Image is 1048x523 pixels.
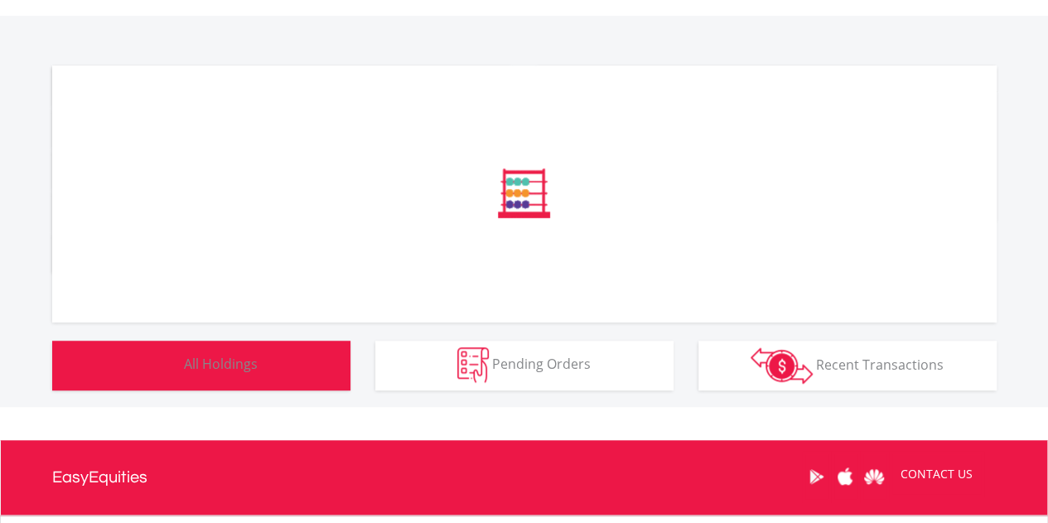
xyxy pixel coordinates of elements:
[860,451,889,502] a: Huawei
[492,355,591,373] span: Pending Orders
[184,355,258,373] span: All Holdings
[52,440,147,515] a: EasyEquities
[52,341,350,390] button: All Holdings
[802,451,831,502] a: Google Play
[457,347,489,383] img: pending_instructions-wht.png
[698,341,997,390] button: Recent Transactions
[816,355,944,373] span: Recent Transactions
[831,451,860,502] a: Apple
[145,347,181,383] img: holdings-wht.png
[889,451,984,497] a: CONTACT US
[375,341,674,390] button: Pending Orders
[751,347,813,384] img: transactions-zar-wht.png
